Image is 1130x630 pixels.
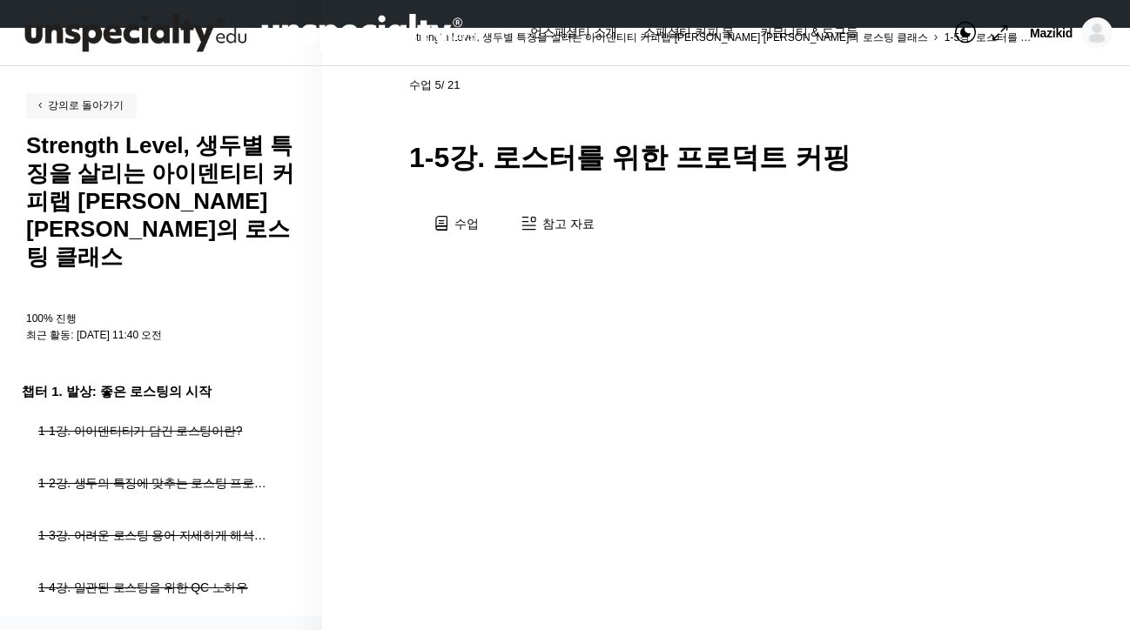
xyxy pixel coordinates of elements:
[521,21,626,46] a: 언스페셜티 소개
[751,21,867,46] a: 커뮤니티 & 도구들
[643,21,734,44] span: 스페셜티 커피 몰
[945,73,993,97] span: ←
[38,578,272,597] div: 1-4강. 일관된 로스팅을 위한 QC 노하우
[530,21,617,44] span: 언스페셜티 소개
[26,330,296,340] div: 최근 활동: [DATE] 11:40 오전
[38,473,272,493] div: 1-2강. 생두의 특징에 맞추는 로스팅 프로파일 'Stength Level'
[26,93,137,118] a: 강의로 돌아가기
[760,21,858,44] span: 커뮤니티 & 도구들
[26,313,296,324] div: 100% 진행
[26,131,296,271] h2: Strength Level, 생두별 특징을 살리는 아이덴티티 커피랩 [PERSON_NAME] [PERSON_NAME]의 로스팅 클래스
[409,141,1043,174] h1: 1-5강. 로스터를 위한 프로덕트 커핑
[635,21,743,46] a: 스페셜티 커피 몰
[441,78,461,91] span: / 21
[22,379,296,403] h3: 챕터 1. 발상: 좋은 로스팅의 시작
[38,526,272,545] div: 1-3강. 어려운 로스팅 용어 자세하게 해석하기
[995,73,1043,97] span: →
[1030,17,1113,49] a: Mazikid
[1030,25,1073,41] span: Mazikid
[995,71,1043,97] a: 다음→
[409,79,461,90] span: 수업 5
[542,216,595,231] span: 참고 자료
[884,71,937,97] div: 완료함
[945,71,993,97] a: ←이전
[38,421,272,440] div: 1-1강. 아이덴티티가 담긴 로스팅이란?
[35,99,124,111] span: 강의로 돌아가기
[454,216,479,231] span: 수업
